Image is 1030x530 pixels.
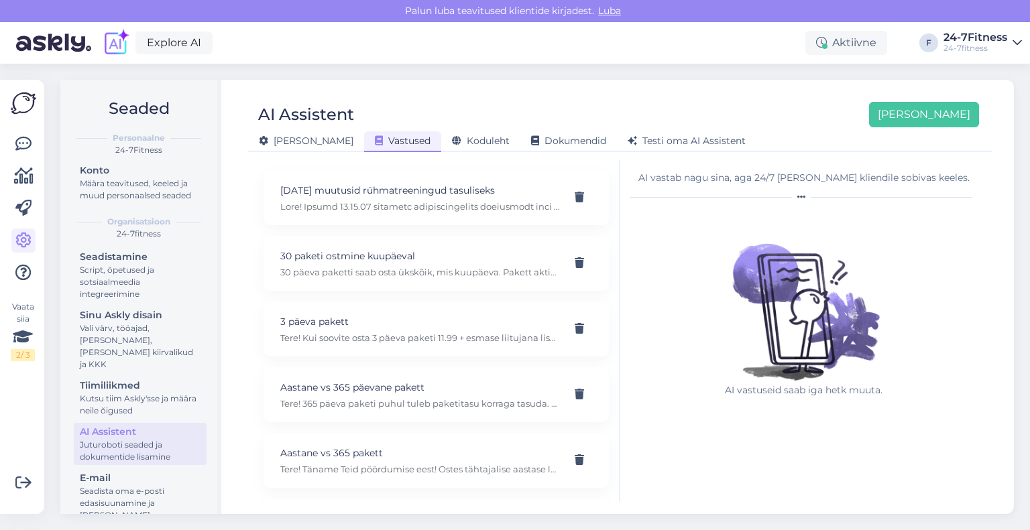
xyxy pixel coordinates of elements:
[628,135,746,147] span: Testi oma AI Assistent
[74,161,207,204] a: KontoMäära teavitused, keeled ja muud personaalsed seaded
[280,200,560,212] p: Lore! Ipsumd 13.15.07 sitametc adipiscingelits doeiusmodt inci utlabo etdolorem aliquaenimad mi v...
[11,301,35,361] div: Vaata siia
[375,135,431,147] span: Vastused
[280,380,560,395] p: Aastane vs 365 päevane pakett
[80,439,201,463] div: Juturoboti seaded ja dokumentide lisamine
[264,302,609,356] div: 3 päeva pakettTere! Kui soovite osta 3 päeva paketi 11.99 + esmase liitujana lisandub 10 eur liit...
[80,471,201,485] div: E-mail
[259,135,353,147] span: [PERSON_NAME]
[80,308,201,322] div: Sinu Askly disain
[113,132,165,144] b: Personaalne
[280,446,560,460] p: Aastane vs 365 pakett
[74,423,207,465] a: AI AssistentJuturoboti seaded ja dokumentide lisamine
[531,135,606,147] span: Dokumendid
[805,31,887,55] div: Aktiivne
[452,135,510,147] span: Koduleht
[264,367,609,422] div: Aastane vs 365 päevane pakettTere! 365 päeva paketi puhul tuleb paketitasu korraga tasuda. Aastas...
[74,469,207,523] a: E-mailSeadista oma e-posti edasisuunamine ja [PERSON_NAME]
[74,377,207,419] a: TiimiliikmedKutsu tiim Askly'sse ja määra neile õigused
[264,433,609,488] div: Aastane vs 365 pakettTere! Täname Teid pöördumise eest! Ostes tähtajalise aastase lepinguga paket...
[869,102,979,127] button: [PERSON_NAME]
[80,322,201,371] div: Vali värv, tööajad, [PERSON_NAME], [PERSON_NAME] kiirvalikud ja KKK
[107,216,170,228] b: Organisatsioon
[71,228,207,240] div: 24-7fitness
[102,29,130,57] img: explore-ai
[71,144,207,156] div: 24-7Fitness
[280,183,560,198] p: [DATE] muutusid rühmatreeningud tasuliseks
[258,102,354,127] div: AI Assistent
[80,264,201,300] div: Script, õpetused ja sotsiaalmeedia integreerimine
[11,90,36,116] img: Askly Logo
[80,178,201,202] div: Määra teavitused, keeled ja muud personaalsed seaded
[71,96,207,121] h2: Seaded
[280,397,560,409] p: Tere! 365 päeva paketi puhul tuleb paketitasu korraga tasuda. Aastase lepinguga paketi puhul on t...
[943,32,1022,54] a: 24-7Fitness24-7fitness
[280,314,560,329] p: 3 päeva pakett
[717,383,891,397] p: AI vastuseid saab iga hetk muuta.
[280,463,560,475] p: Tere! Täname Teid pöördumise eest! Ostes tähtajalise aastase lepinguga paketi tasute esimese maks...
[630,171,977,185] div: AI vastab nagu sina, aga 24/7 [PERSON_NAME] kliendile sobivas keeles.
[80,425,201,439] div: AI Assistent
[80,379,201,393] div: Tiimiliikmed
[80,485,201,521] div: Seadista oma e-posti edasisuunamine ja [PERSON_NAME]
[943,32,1007,43] div: 24-7Fitness
[280,249,560,263] p: 30 paketi ostmine kuupäeval
[80,393,201,417] div: Kutsu tiim Askly'sse ja määra neile õigused
[280,332,560,344] p: Tere! Kui soovite osta 3 päeva paketi 11.99 + esmase liitujana lisandub 10 eur liitumistasu, siis...
[594,5,625,17] span: Luba
[80,163,201,178] div: Konto
[74,306,207,373] a: Sinu Askly disainVali värv, tööajad, [PERSON_NAME], [PERSON_NAME] kiirvalikud ja KKK
[264,170,609,225] div: [DATE] muutusid rühmatreeningud tasuliseksLore! Ipsumd 13.15.07 sitametc adipiscingelits doeiusmo...
[717,209,891,383] img: No qna
[80,250,201,264] div: Seadistamine
[264,236,609,291] div: 30 paketi ostmine kuupäeval30 päeva paketti saab osta ükskõik, mis kuupäeva. Pakett aktiveerub ko...
[74,248,207,302] a: SeadistamineScript, õpetused ja sotsiaalmeedia integreerimine
[135,31,213,54] a: Explore AI
[280,266,560,278] p: 30 päeva paketti saab osta ükskõik, mis kuupäeva. Pakett aktiveerub koheselt [PERSON_NAME] makse ...
[919,34,938,52] div: F
[11,349,35,361] div: 2 / 3
[943,43,1007,54] div: 24-7fitness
